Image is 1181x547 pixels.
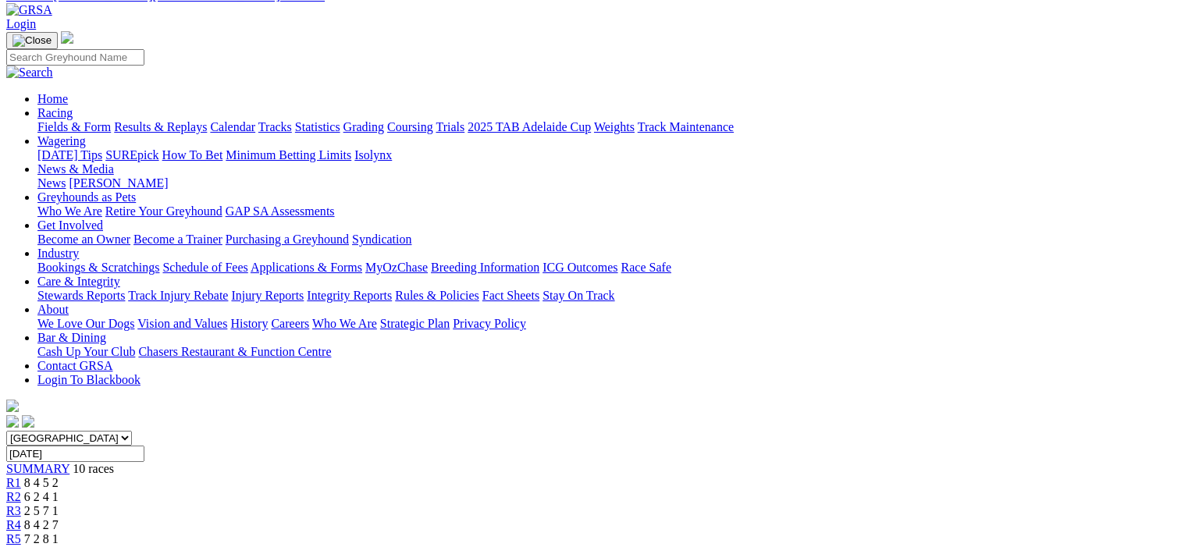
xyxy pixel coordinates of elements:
[37,317,1175,331] div: About
[37,92,68,105] a: Home
[295,120,340,133] a: Statistics
[621,261,671,274] a: Race Safe
[162,261,247,274] a: Schedule of Fees
[37,233,1175,247] div: Get Involved
[73,462,114,475] span: 10 races
[37,303,69,316] a: About
[343,120,384,133] a: Grading
[6,504,21,517] a: R3
[24,504,59,517] span: 2 5 7 1
[542,289,614,302] a: Stay On Track
[37,247,79,260] a: Industry
[6,518,21,531] a: R4
[482,289,539,302] a: Fact Sheets
[37,289,125,302] a: Stewards Reports
[37,176,1175,190] div: News & Media
[251,261,362,274] a: Applications & Forms
[6,3,52,17] img: GRSA
[6,32,58,49] button: Toggle navigation
[226,204,335,218] a: GAP SA Assessments
[24,532,59,545] span: 7 2 8 1
[133,233,222,246] a: Become a Trainer
[114,120,207,133] a: Results & Replays
[6,49,144,66] input: Search
[307,289,392,302] a: Integrity Reports
[137,317,227,330] a: Vision and Values
[37,233,130,246] a: Become an Owner
[6,476,21,489] a: R1
[37,331,106,344] a: Bar & Dining
[105,204,222,218] a: Retire Your Greyhound
[6,490,21,503] a: R2
[37,148,1175,162] div: Wagering
[162,148,223,162] a: How To Bet
[37,120,111,133] a: Fields & Form
[37,359,112,372] a: Contact GRSA
[37,106,73,119] a: Racing
[37,373,141,386] a: Login To Blackbook
[37,134,86,147] a: Wagering
[37,345,135,358] a: Cash Up Your Club
[210,120,255,133] a: Calendar
[69,176,168,190] a: [PERSON_NAME]
[37,190,136,204] a: Greyhounds as Pets
[6,400,19,412] img: logo-grsa-white.png
[638,120,734,133] a: Track Maintenance
[387,120,433,133] a: Coursing
[436,120,464,133] a: Trials
[24,518,59,531] span: 8 4 2 7
[37,204,102,218] a: Who We Are
[37,204,1175,218] div: Greyhounds as Pets
[226,233,349,246] a: Purchasing a Greyhound
[37,261,1175,275] div: Industry
[453,317,526,330] a: Privacy Policy
[312,317,377,330] a: Who We Are
[128,289,228,302] a: Track Injury Rebate
[230,317,268,330] a: History
[24,490,59,503] span: 6 2 4 1
[542,261,617,274] a: ICG Outcomes
[380,317,450,330] a: Strategic Plan
[37,120,1175,134] div: Racing
[594,120,635,133] a: Weights
[24,476,59,489] span: 8 4 5 2
[37,317,134,330] a: We Love Our Dogs
[61,31,73,44] img: logo-grsa-white.png
[105,148,158,162] a: SUREpick
[37,162,114,176] a: News & Media
[231,289,304,302] a: Injury Reports
[271,317,309,330] a: Careers
[6,415,19,428] img: facebook.svg
[37,261,159,274] a: Bookings & Scratchings
[226,148,351,162] a: Minimum Betting Limits
[138,345,331,358] a: Chasers Restaurant & Function Centre
[352,233,411,246] a: Syndication
[6,462,69,475] a: SUMMARY
[37,275,120,288] a: Care & Integrity
[468,120,591,133] a: 2025 TAB Adelaide Cup
[37,148,102,162] a: [DATE] Tips
[6,446,144,462] input: Select date
[37,289,1175,303] div: Care & Integrity
[365,261,428,274] a: MyOzChase
[431,261,539,274] a: Breeding Information
[37,218,103,232] a: Get Involved
[37,345,1175,359] div: Bar & Dining
[354,148,392,162] a: Isolynx
[6,532,21,545] a: R5
[37,176,66,190] a: News
[6,66,53,80] img: Search
[395,289,479,302] a: Rules & Policies
[22,415,34,428] img: twitter.svg
[6,17,36,30] a: Login
[12,34,52,47] img: Close
[258,120,292,133] a: Tracks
